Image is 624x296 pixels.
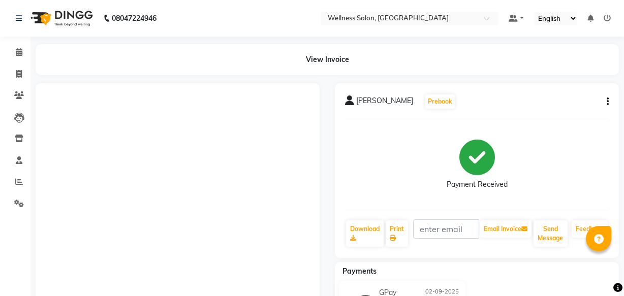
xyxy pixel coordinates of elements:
[386,220,408,247] a: Print
[26,4,96,32] img: logo
[480,220,532,238] button: Email Invoice
[447,179,508,190] div: Payment Received
[342,267,377,276] span: Payments
[346,220,384,247] a: Download
[534,220,568,247] button: Send Message
[413,219,479,239] input: enter email
[356,95,413,110] span: [PERSON_NAME]
[36,44,619,75] div: View Invoice
[425,94,455,109] button: Prebook
[572,220,608,238] a: Feedback
[112,4,157,32] b: 08047224946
